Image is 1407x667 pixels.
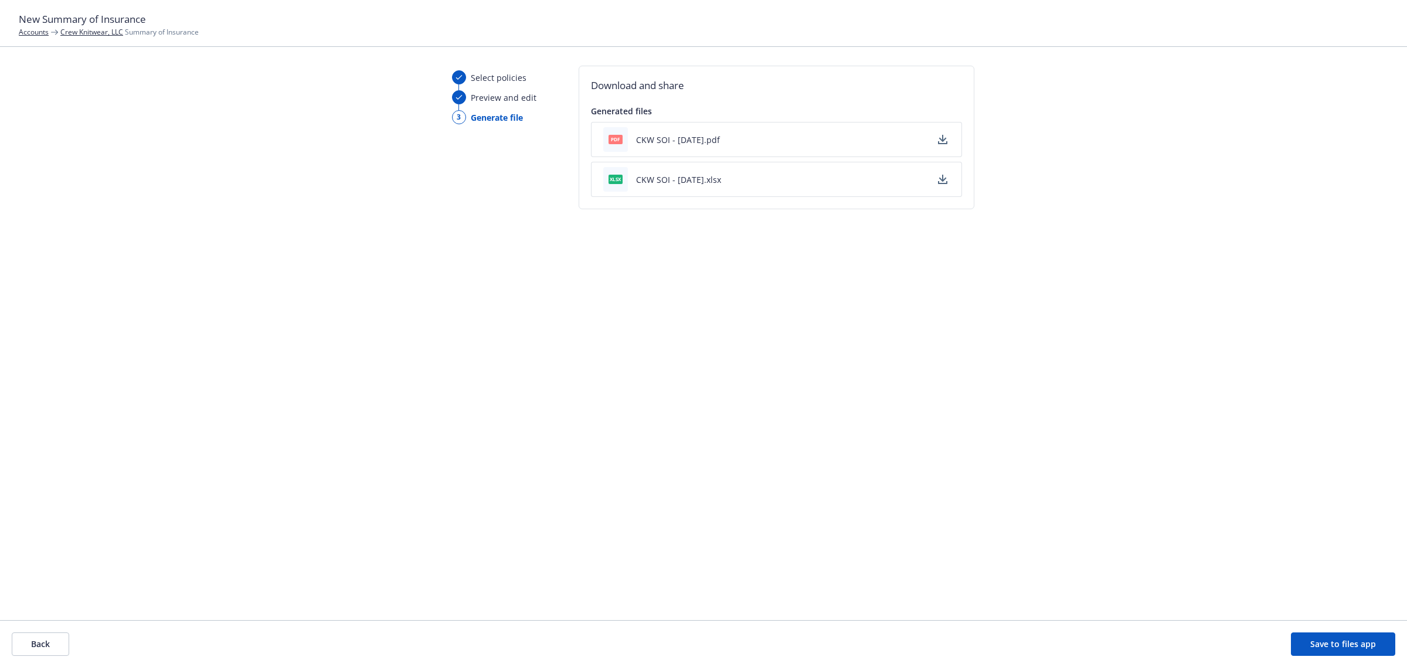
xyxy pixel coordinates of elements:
h2: Download and share [591,78,962,93]
span: xlsx [609,175,623,183]
button: Back [12,632,69,656]
h1: New Summary of Insurance [19,12,1388,27]
button: Save to files app [1291,632,1395,656]
span: Generate file [471,111,523,124]
a: Crew Knitwear, LLC [60,27,123,37]
span: Select policies [471,72,526,84]
a: Accounts [19,27,49,37]
button: CKW SOI - [DATE].pdf [636,134,720,146]
button: CKW SOI - [DATE].xlsx [636,173,721,186]
span: Generated files [591,106,652,117]
span: pdf [609,135,623,144]
div: 3 [452,110,466,124]
span: Preview and edit [471,91,536,104]
span: Summary of Insurance [60,27,199,37]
